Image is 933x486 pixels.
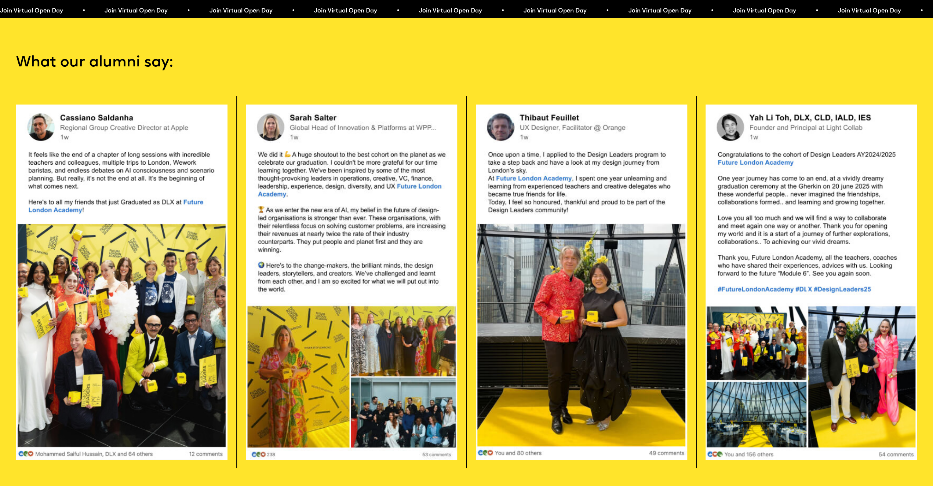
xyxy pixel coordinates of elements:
span: • [920,8,923,14]
span: • [396,8,400,14]
span: • [291,8,295,14]
span: • [187,8,190,14]
span: • [710,8,714,14]
span: • [605,8,609,14]
span: • [82,8,85,14]
p: What our alumni say: [16,52,917,73]
span: • [815,8,818,14]
span: • [501,8,504,14]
